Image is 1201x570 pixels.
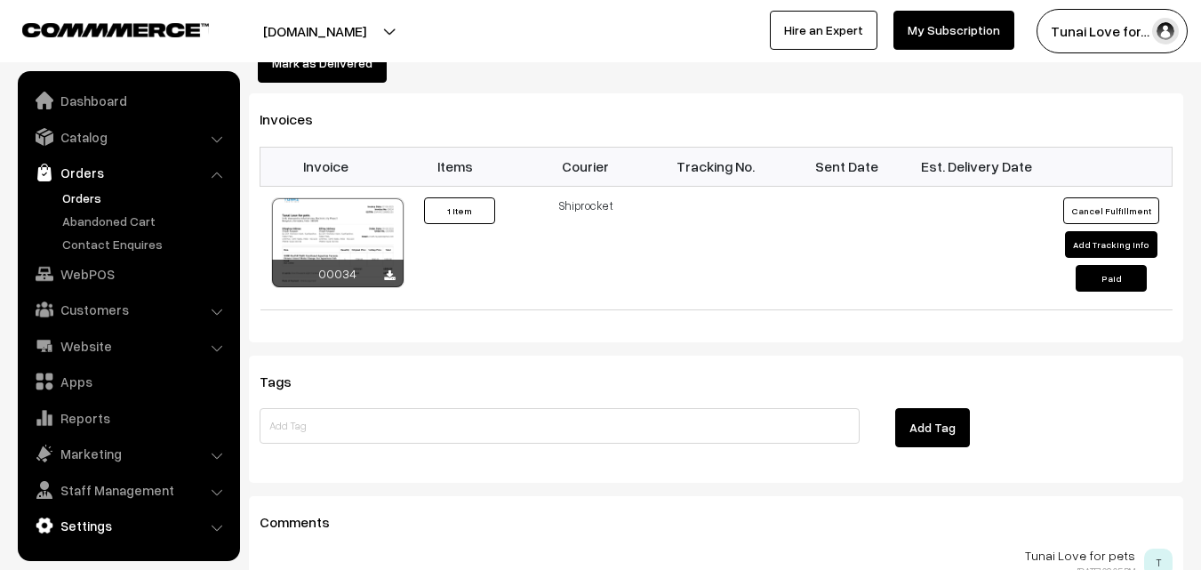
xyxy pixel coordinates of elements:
th: Tracking No. [651,147,781,186]
a: My Subscription [893,11,1014,50]
button: Add Tag [895,408,970,447]
a: Apps [22,365,234,397]
span: Tags [260,373,313,390]
span: Comments [260,513,351,531]
th: Invoice [260,147,391,186]
a: Abandoned Cart [58,212,234,230]
th: Sent Date [781,147,912,186]
button: Cancel Fulfillment [1063,197,1159,224]
a: Orders [58,189,234,207]
button: Mark as Delivered [258,44,387,83]
a: Contact Enquires [58,235,234,253]
button: Tunai Love for… [1037,9,1188,53]
button: Paid [1076,265,1147,292]
a: Staff Management [22,474,234,506]
a: Catalog [22,121,234,153]
button: [DOMAIN_NAME] [201,9,428,53]
a: Hire an Expert [770,11,877,50]
a: Orders [22,157,234,189]
th: Items [390,147,521,186]
th: Courier [521,147,652,186]
a: Dashboard [22,84,234,116]
a: Website [22,330,234,362]
a: Customers [22,293,234,325]
div: 00034 [272,260,404,287]
img: COMMMERCE [22,23,209,36]
a: COMMMERCE [22,18,178,39]
a: Marketing [22,438,234,470]
span: Invoices [260,110,334,128]
a: Settings [22,510,234,542]
a: Reports [22,402,234,434]
input: Add Tag [260,408,860,444]
button: 1 Item [424,197,495,224]
td: Shiprocket [521,186,652,309]
p: Tunai Love for pets [260,549,1135,563]
img: user [1152,18,1179,44]
a: WebPOS [22,258,234,290]
th: Est. Delivery Date [911,147,1042,186]
button: Add Tracking Info [1065,231,1157,258]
